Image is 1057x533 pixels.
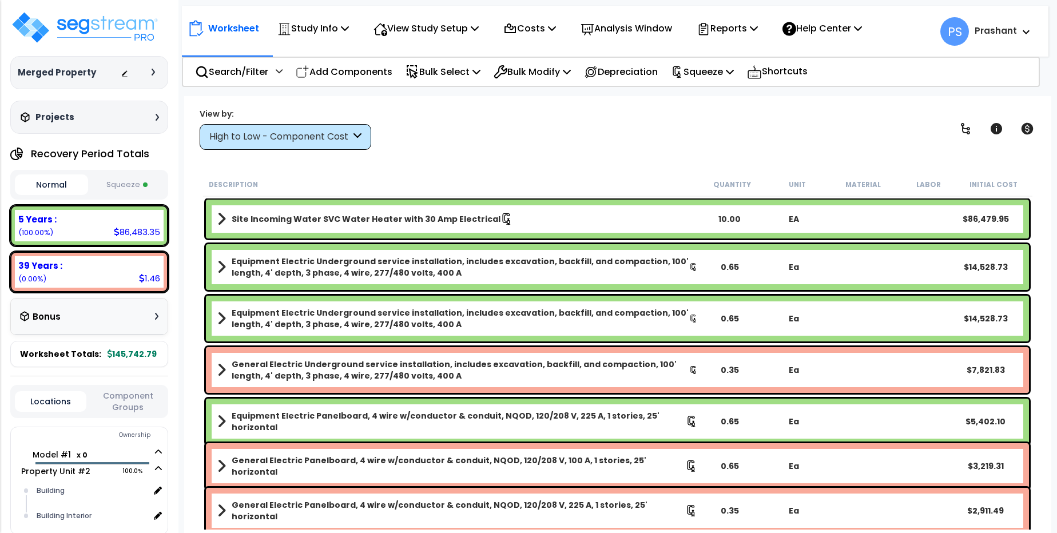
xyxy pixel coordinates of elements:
p: Analysis Window [581,21,672,36]
div: Ea [762,505,826,516]
div: $5,402.10 [954,416,1018,427]
span: PS [940,17,969,46]
a: Assembly Title [217,455,698,478]
p: Depreciation [584,64,658,79]
p: View Study Setup [373,21,479,36]
b: 39 Years : [18,260,62,272]
div: EA [762,213,826,225]
b: General Electric Panelboard, 4 wire w/conductor & conduit, NQOD, 120/208 V, 225 A, 1 stories, 25'... [232,499,685,522]
div: 10.00 [698,213,762,225]
div: 0.65 [698,416,762,427]
small: 99.99831184227612% [18,228,53,237]
small: Labor [916,180,941,189]
h3: Bonus [33,312,61,322]
div: Ownership [34,428,168,442]
div: High to Low - Component Cost [209,130,351,144]
div: 1.46 [139,272,160,284]
p: Worksheet [208,21,259,36]
b: 5 Years : [18,213,57,225]
div: 0.35 [698,505,762,516]
div: 0.65 [698,261,762,273]
small: Initial Cost [969,180,1018,189]
button: Component Groups [92,389,164,413]
div: Building Interior [34,509,149,523]
div: $2,911.49 [954,505,1018,516]
div: Shortcuts [741,58,814,86]
div: $7,821.83 [954,364,1018,376]
p: Squeeze [671,64,734,79]
small: 0.001688157723882379% [18,274,46,284]
b: Equipment Electric Underground service installation, includes excavation, backfill, and compactio... [232,307,689,330]
p: Bulk Modify [494,64,571,79]
div: 0.65 [698,460,762,472]
p: Help Center [782,21,862,36]
button: Squeeze [91,175,164,195]
small: Material [845,180,881,189]
small: Description [209,180,258,189]
a: Assembly Title [217,211,698,227]
div: Ea [762,261,826,273]
p: Search/Filter [195,64,268,79]
b: Prashant [975,25,1017,37]
button: Locations [15,391,86,412]
a: Property Unit #2 100.0% [21,466,90,477]
div: Ea [762,364,826,376]
small: x 0 [77,451,88,460]
a: Assembly Title [217,307,698,330]
button: Normal [15,174,88,195]
div: 0.65 [698,313,762,324]
a: Assembly Title [217,359,698,381]
p: Costs [503,21,556,36]
div: 86,483.35 [114,226,160,238]
small: Unit [789,180,806,189]
img: logo_pro_r.png [10,10,159,45]
p: Reports [697,21,758,36]
a: Assembly Title [217,410,698,433]
p: Study Info [277,21,349,36]
div: $3,219.31 [954,460,1018,472]
b: General Electric Underground service installation, includes excavation, backfill, and compaction,... [232,359,689,381]
h3: Merged Property [18,67,96,78]
span: location multiplier [77,449,88,460]
div: Add Components [289,58,399,85]
div: View by: [200,108,371,120]
b: Site Incoming Water SVC Water Heater with 30 Amp Electrical [232,213,500,225]
div: Depreciation [578,58,664,85]
div: $86,479.95 [954,213,1018,225]
small: Quantity [713,180,751,189]
b: General Electric Panelboard, 4 wire w/conductor & conduit, NQOD, 120/208 V, 100 A, 1 stories, 25'... [232,455,685,478]
b: 145,742.79 [108,348,157,360]
b: Equipment Electric Underground service installation, includes excavation, backfill, and compactio... [232,256,689,279]
p: Add Components [296,64,392,79]
h3: Projects [35,112,74,123]
a: Assembly Title [217,499,698,522]
div: Ea [762,460,826,472]
div: $14,528.73 [954,313,1018,324]
p: Bulk Select [406,64,480,79]
a: Model #1x 0 [33,448,162,462]
div: Ea [762,313,826,324]
a: Assembly Title [217,256,698,279]
b: Equipment Electric Panelboard, 4 wire w/conductor & conduit, NQOD, 120/208 V, 225 A, 1 stories, 2... [232,410,686,433]
div: Building [34,484,149,498]
span: 100.0% [122,464,153,478]
div: 0.35 [698,364,762,376]
p: Shortcuts [747,63,808,80]
span: Worksheet Totals: [20,348,101,360]
h4: Recovery Period Totals [31,148,149,160]
div: $14,528.73 [954,261,1018,273]
div: Ea [762,416,826,427]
